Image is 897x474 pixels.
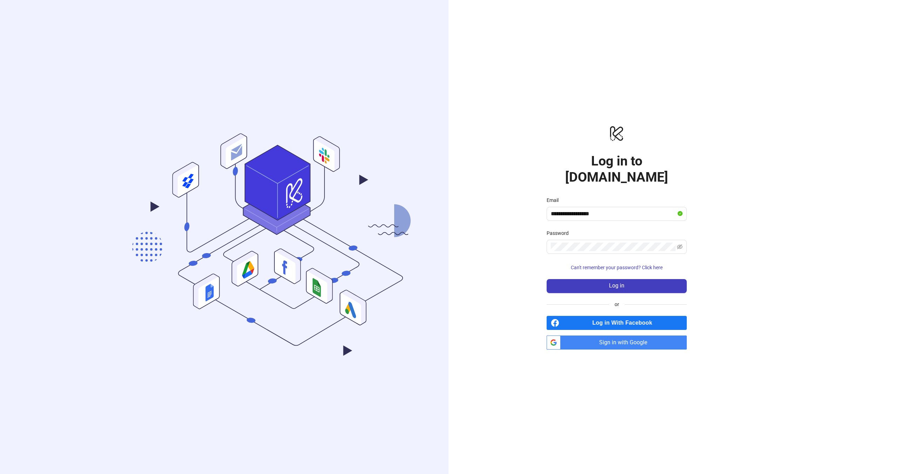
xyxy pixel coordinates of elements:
span: eye-invisible [677,244,683,250]
button: Can't remember your password? Click here [547,262,687,273]
label: Email [547,196,563,204]
span: Log in With Facebook [562,316,687,330]
a: Log in With Facebook [547,316,687,330]
a: Sign in with Google [547,336,687,350]
h1: Log in to [DOMAIN_NAME] [547,153,687,185]
span: Can't remember your password? Click here [571,265,663,270]
button: Log in [547,279,687,293]
input: Email [551,210,676,218]
label: Password [547,229,573,237]
input: Password [551,243,676,251]
span: or [609,300,625,308]
span: Sign in with Google [563,336,687,350]
span: Log in [609,283,624,289]
a: Can't remember your password? Click here [547,265,687,270]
